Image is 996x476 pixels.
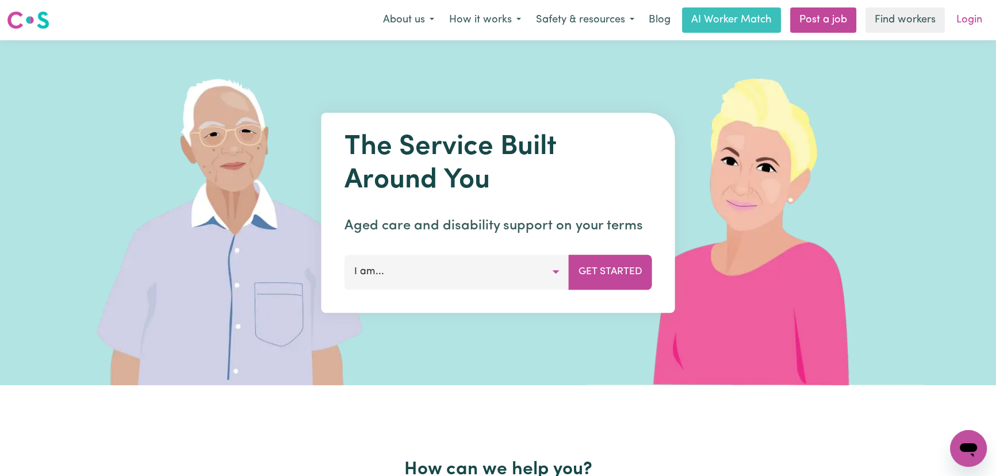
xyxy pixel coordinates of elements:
[344,255,569,289] button: I am...
[344,216,652,236] p: Aged care and disability support on your terms
[442,8,528,32] button: How it works
[949,7,989,33] a: Login
[7,7,49,33] a: Careseekers logo
[344,131,652,197] h1: The Service Built Around You
[569,255,652,289] button: Get Started
[865,7,945,33] a: Find workers
[790,7,856,33] a: Post a job
[950,430,987,467] iframe: Button to launch messaging window
[7,10,49,30] img: Careseekers logo
[528,8,642,32] button: Safety & resources
[642,7,677,33] a: Blog
[376,8,442,32] button: About us
[682,7,781,33] a: AI Worker Match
